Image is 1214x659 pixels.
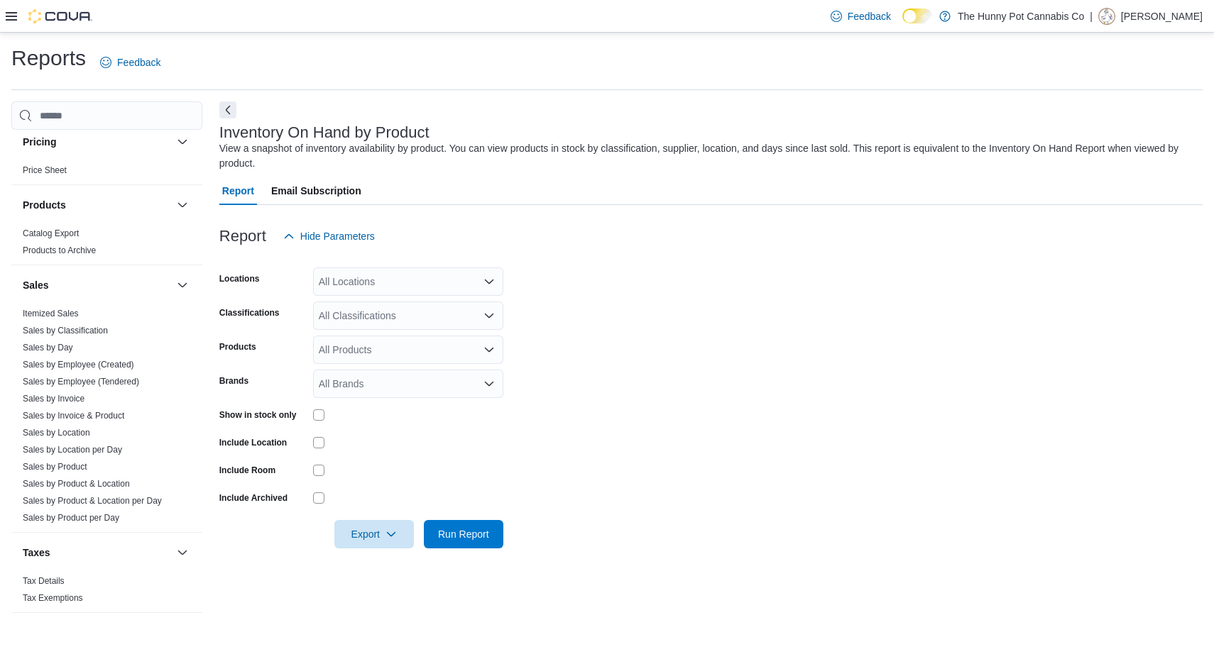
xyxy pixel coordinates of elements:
[23,308,79,319] span: Itemized Sales
[1098,8,1115,25] div: Dillon Marquez
[23,228,79,239] span: Catalog Export
[23,343,73,353] a: Sales by Day
[23,360,134,370] a: Sales by Employee (Created)
[219,101,236,118] button: Next
[23,593,83,603] a: Tax Exemptions
[23,445,122,455] a: Sales by Location per Day
[23,165,67,176] span: Price Sheet
[23,394,84,404] a: Sales by Invoice
[438,527,489,541] span: Run Report
[23,546,50,560] h3: Taxes
[11,572,202,612] div: Taxes
[23,309,79,319] a: Itemized Sales
[23,342,73,353] span: Sales by Day
[219,409,297,421] label: Show in stock only
[23,512,119,524] span: Sales by Product per Day
[483,344,495,355] button: Open list of options
[219,124,430,141] h3: Inventory On Hand by Product
[23,427,90,438] span: Sales by Location
[278,222,381,250] button: Hide Parameters
[23,359,134,370] span: Sales by Employee (Created)
[23,495,162,506] span: Sales by Product & Location per Day
[94,48,166,77] a: Feedback
[23,410,124,421] span: Sales by Invoice & Product
[23,278,171,292] button: Sales
[219,141,1196,171] div: View a snapshot of inventory availability by product. You can view products in stock by classific...
[23,135,171,149] button: Pricing
[23,592,83,604] span: Tax Exemptions
[174,133,191,150] button: Pricing
[219,341,256,353] label: Products
[11,44,86,72] h1: Reports
[23,462,87,472] a: Sales by Product
[343,520,405,548] span: Export
[902,9,932,23] input: Dark Mode
[23,377,139,387] a: Sales by Employee (Tendered)
[23,325,108,336] span: Sales by Classification
[958,8,1084,25] p: The Hunny Pot Cannabis Co
[23,513,119,523] a: Sales by Product per Day
[117,55,160,70] span: Feedback
[23,478,130,489] span: Sales by Product & Location
[174,277,191,294] button: Sales
[902,23,903,24] span: Dark Mode
[23,326,108,336] a: Sales by Classification
[219,307,280,319] label: Classifications
[1121,8,1203,25] p: [PERSON_NAME]
[23,228,79,238] a: Catalog Export
[300,229,375,243] span: Hide Parameters
[219,492,288,504] label: Include Archived
[219,273,260,284] label: Locations
[222,177,254,205] span: Report
[23,278,49,292] h3: Sales
[174,196,191,214] button: Products
[271,177,361,205] span: Email Subscription
[23,198,66,212] h3: Products
[23,198,171,212] button: Products
[23,575,65,587] span: Tax Details
[23,165,67,175] a: Price Sheet
[825,2,897,31] a: Feedback
[848,9,891,23] span: Feedback
[23,376,139,387] span: Sales by Employee (Tendered)
[11,162,202,184] div: Pricing
[219,375,248,387] label: Brands
[424,520,503,548] button: Run Report
[219,465,275,476] label: Include Room
[23,245,96,255] a: Products to Archive
[11,225,202,265] div: Products
[334,520,414,548] button: Export
[219,437,287,448] label: Include Location
[219,228,266,245] h3: Report
[28,9,92,23] img: Cova
[23,245,96,256] span: Products to Archive
[11,305,202,532] div: Sales
[483,276,495,287] button: Open list of options
[23,411,124,421] a: Sales by Invoice & Product
[23,576,65,586] a: Tax Details
[23,461,87,472] span: Sales by Product
[23,444,122,455] span: Sales by Location per Day
[23,546,171,560] button: Taxes
[174,544,191,561] button: Taxes
[483,378,495,389] button: Open list of options
[23,135,56,149] h3: Pricing
[483,310,495,321] button: Open list of options
[23,479,130,489] a: Sales by Product & Location
[23,496,162,506] a: Sales by Product & Location per Day
[23,428,90,438] a: Sales by Location
[23,393,84,404] span: Sales by Invoice
[1090,8,1093,25] p: |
